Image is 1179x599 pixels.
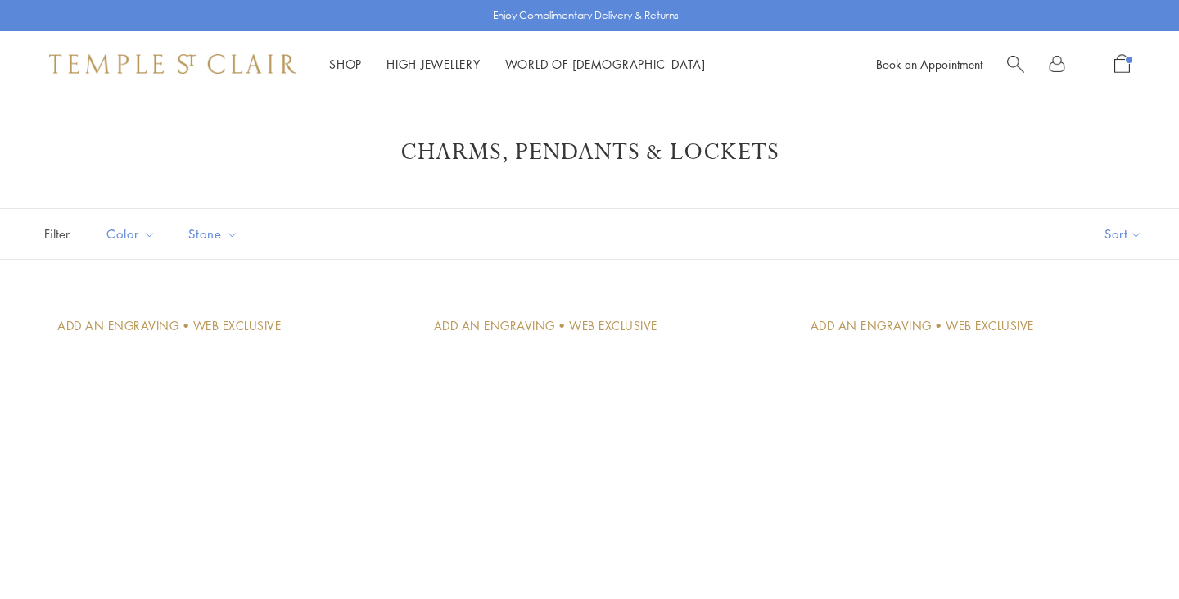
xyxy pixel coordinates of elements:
[57,317,281,335] div: Add An Engraving • Web Exclusive
[176,216,251,252] button: Stone
[876,56,982,72] a: Book an Appointment
[493,7,679,24] p: Enjoy Complimentary Delivery & Returns
[1007,54,1024,75] a: Search
[98,224,168,244] span: Color
[65,138,1113,167] h1: Charms, Pendants & Lockets
[1114,54,1130,75] a: Open Shopping Bag
[49,54,296,74] img: Temple St. Clair
[1068,209,1179,259] button: Show sort by
[434,317,657,335] div: Add An Engraving • Web Exclusive
[180,224,251,244] span: Stone
[329,56,362,72] a: ShopShop
[94,216,168,252] button: Color
[505,56,706,72] a: World of [DEMOGRAPHIC_DATA]World of [DEMOGRAPHIC_DATA]
[386,56,481,72] a: High JewelleryHigh Jewellery
[811,317,1034,335] div: Add An Engraving • Web Exclusive
[329,54,706,75] nav: Main navigation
